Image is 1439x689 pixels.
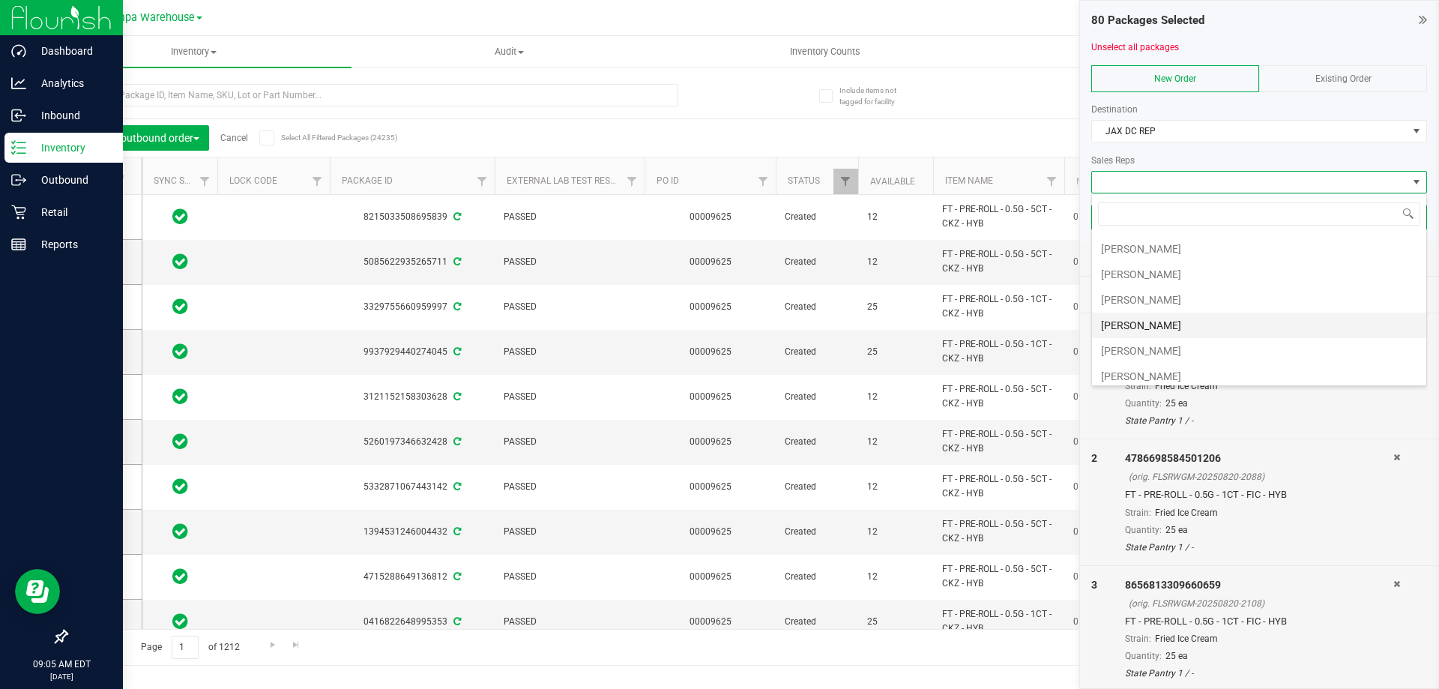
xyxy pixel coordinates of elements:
span: Audit [352,45,666,58]
li: [PERSON_NAME] [1092,287,1426,313]
inline-svg: Outbound [11,172,26,187]
a: Filter [470,169,495,194]
span: Created [785,570,849,584]
iframe: Resource center [15,569,60,614]
span: Created [785,480,849,494]
li: [PERSON_NAME] [1092,338,1426,364]
span: FT - PRE-ROLL - 0.5G - 5CT - CKZ - HYB [942,247,1055,276]
span: Strain: [1125,634,1151,644]
span: Created [785,390,849,404]
span: Created [785,300,849,314]
div: State Pantry 1 / - [1125,414,1393,427]
span: In Sync [172,341,188,362]
div: 8215033508695839 [328,210,497,224]
span: 12 [867,435,924,449]
div: 5085622935265711 [328,255,497,269]
span: Created [785,345,849,359]
span: Created [785,435,849,449]
span: Sync from Compliance System [451,526,461,537]
li: [PERSON_NAME] [1092,262,1426,287]
div: 4786698584501206 [1125,451,1393,466]
span: Quantity: [1125,651,1162,661]
span: Quantity: [1125,398,1162,409]
li: [PERSON_NAME] [1092,364,1426,389]
span: FT - PRE-ROLL - 0.5G - 1CT - CKZ - HYB [942,607,1055,636]
span: Sync from Compliance System [451,301,461,312]
span: Select All Filtered Packages (24235) [281,133,356,142]
span: JAX DC REP [1092,121,1408,142]
span: Fried Ice Cream [1155,634,1218,644]
span: In Sync [172,206,188,227]
inline-svg: Analytics [11,76,26,91]
span: FT - PRE-ROLL - 0.5G - 5CT - CKZ - HYB [942,517,1055,546]
span: Sync from Compliance System [451,346,461,357]
span: PASSED [504,435,636,449]
span: FT - PRE-ROLL - 0.5G - 5CT - CKZ - HYB [942,472,1055,501]
p: Dashboard [26,42,116,60]
a: Item Name [945,175,993,186]
span: Destination [1091,104,1138,115]
span: 25 [867,300,924,314]
span: PASSED [504,525,636,539]
inline-svg: Reports [11,237,26,252]
li: [PERSON_NAME] [1092,236,1426,262]
span: PASSED [504,255,636,269]
button: Add to outbound order [78,125,209,151]
span: 0 [1073,300,1130,314]
span: PASSED [504,300,636,314]
a: 00009625 [690,616,731,627]
p: Inbound [26,106,116,124]
div: 0416822648995353 [328,615,497,629]
a: Filter [305,169,330,194]
span: Inventory [36,45,352,58]
span: FT - PRE-ROLL - 0.5G - 5CT - CKZ - HYB [942,202,1055,231]
span: 0 [1073,615,1130,629]
span: In Sync [172,566,188,587]
div: 3121152158303628 [328,390,497,404]
span: 0 [1073,480,1130,494]
p: Reports [26,235,116,253]
a: Inventory [36,36,352,67]
span: 25 ea [1165,525,1188,535]
inline-svg: Inventory [11,140,26,155]
div: 8656813309660659 [1125,577,1393,593]
div: 1394531246004432 [328,525,497,539]
span: Sync from Compliance System [451,256,461,267]
div: 4715288649136812 [328,570,497,584]
div: (orig. FLSRWGM-20250820-2088) [1129,470,1393,484]
span: In Sync [172,386,188,407]
a: 00009625 [690,391,731,402]
span: Sync from Compliance System [451,481,461,492]
span: Created [785,615,849,629]
span: 25 ea [1165,398,1188,409]
span: FT - PRE-ROLL - 0.5G - 1CT - CKZ - HYB [942,292,1055,321]
span: In Sync [172,611,188,632]
a: Go to the next page [262,636,283,656]
div: FT - PRE-ROLL - 0.5G - 1CT - FIC - HYB [1125,487,1393,502]
a: 00009625 [690,526,731,537]
p: Retail [26,203,116,221]
span: PASSED [504,615,636,629]
span: 0 [1073,570,1130,584]
input: 1 [172,636,199,659]
span: In Sync [172,296,188,317]
div: 9937929440274045 [328,345,497,359]
span: Created [785,525,849,539]
a: Filter [833,169,858,194]
p: Analytics [26,74,116,92]
span: Sync from Compliance System [451,571,461,582]
span: Include items not tagged for facility [839,85,914,107]
a: Cancel [220,133,248,143]
a: Filter [1040,169,1064,194]
inline-svg: Dashboard [11,43,26,58]
span: 3 [1091,579,1097,591]
span: 12 [867,570,924,584]
span: 12 [867,210,924,224]
p: Inventory [26,139,116,157]
span: Quantity: [1125,525,1162,535]
span: PASSED [504,210,636,224]
span: Created [785,210,849,224]
span: 0 [1073,345,1130,359]
span: Sync from Compliance System [451,211,461,222]
a: Audit [352,36,667,67]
